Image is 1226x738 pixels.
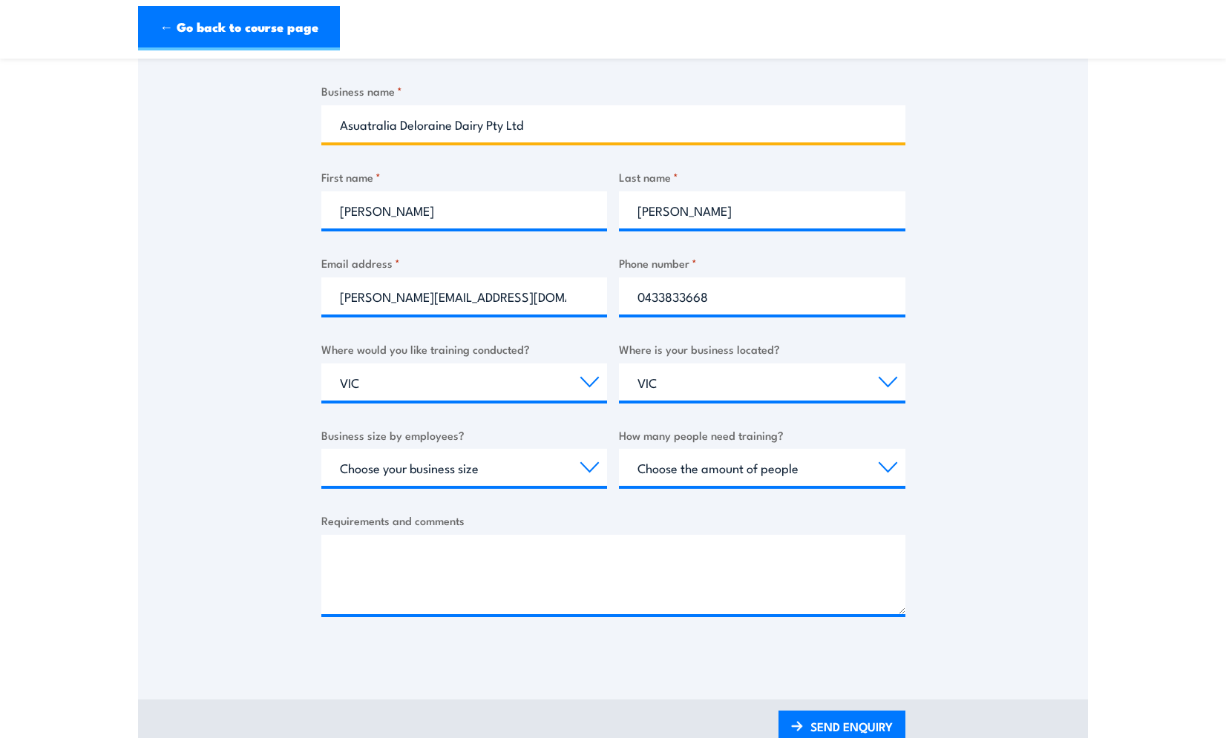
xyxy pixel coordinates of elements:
label: Business size by employees? [321,426,608,444]
label: Business name [321,82,905,99]
label: Where would you like training conducted? [321,340,608,358]
label: Requirements and comments [321,512,905,529]
label: Where is your business located? [619,340,905,358]
label: Phone number [619,254,905,271]
label: First name [321,168,608,185]
label: Last name [619,168,905,185]
label: How many people need training? [619,426,905,444]
label: Email address [321,254,608,271]
a: ← Go back to course page [138,6,340,50]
